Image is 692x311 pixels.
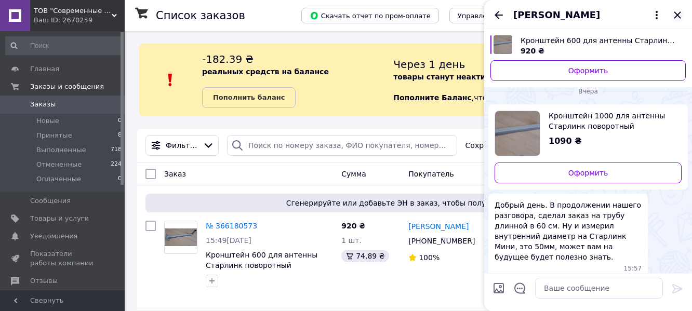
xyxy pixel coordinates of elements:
a: Кронштейн 600 для антенны Старлинк поворотный [206,251,317,269]
a: Оформить [495,163,682,183]
div: 74.89 ₴ [341,250,389,262]
input: Поиск [5,36,123,55]
a: Фото товару [164,221,197,254]
span: Добрый день. В продолжении нашего разговора, сделал заказ на трубу длинной в 60 см. Ну и измерил ... [495,200,642,262]
span: 8 [118,131,122,140]
span: ТОВ "Современные Профильные Технологии" [34,6,112,16]
span: 718 [111,145,122,155]
b: реальных средств на балансе [202,67,329,76]
span: Оплаченные [36,174,81,184]
span: -182.39 ₴ [202,53,254,65]
span: Вчера [574,87,602,96]
span: Принятые [36,131,72,140]
span: Заказы и сообщения [30,82,104,91]
span: 0 [118,116,122,126]
a: [PERSON_NAME] [408,221,469,232]
b: Пополните Баланс [393,93,472,102]
div: [PHONE_NUMBER] [406,234,477,248]
span: Сообщения [30,196,71,206]
span: Управление статусами [458,12,539,20]
span: 224 [111,160,122,169]
span: Скачать отчет по пром-оплате [310,11,431,20]
button: Управление статусами [449,8,548,23]
span: Заказ [164,170,186,178]
span: Отмененные [36,160,82,169]
span: 920 ₴ [341,222,365,230]
div: , чтоб и далее получать заказы [393,52,680,108]
b: товары станут неактивны [393,73,501,81]
a: Оформить [490,60,686,81]
button: [PERSON_NAME] [513,8,663,22]
span: Отзывы [30,276,58,286]
span: Фильтры [166,140,198,151]
h1: Список заказов [156,9,245,22]
a: Посмотреть товар [495,111,682,156]
span: Кронштейн 1000 для антенны Старлинк поворотный [549,111,673,131]
div: Ваш ID: 2670259 [34,16,125,25]
span: Через 1 день [393,58,465,71]
button: Назад [493,9,505,21]
img: 4143534334_w700_h500_kronshtejn-600-dlya.jpg [494,35,512,54]
span: Кронштейн 600 для антенны Старлинк поворотный [521,35,677,46]
span: Заказы [30,100,56,109]
span: 1090 ₴ [549,136,582,146]
div: 11.10.2025 [488,86,688,96]
span: Покупатель [408,170,454,178]
a: Пополнить баланс [202,87,296,108]
button: Скачать отчет по пром-оплате [301,8,439,23]
span: 920 ₴ [521,47,544,55]
span: Уведомления [30,232,77,241]
span: Новые [36,116,59,126]
a: Посмотреть товар [490,35,686,56]
span: Сумма [341,170,366,178]
img: Фото товару [165,228,197,247]
button: Открыть шаблоны ответов [513,281,527,295]
span: Главная [30,64,59,74]
span: Сгенерируйте или добавьте ЭН в заказ, чтобы получить оплату [150,198,669,208]
span: Выполненные [36,145,86,155]
span: 0 [118,174,122,184]
span: 15:49[DATE] [206,236,251,245]
span: Товары и услуги [30,214,89,223]
img: :exclamation: [163,72,178,88]
img: 4143534334_w700_h500_kronshtejn-1000-dlya.jpg [495,111,540,156]
span: 100% [419,253,440,262]
span: 15:57 11.10.2025 [624,264,642,273]
span: Сохраненные фильтры: [465,140,554,151]
b: Пополнить баланс [213,93,285,101]
button: Закрыть [671,9,684,21]
span: Показатели работы компании [30,249,96,268]
span: [PERSON_NAME] [513,8,600,22]
a: № 366180573 [206,222,257,230]
input: Поиск по номеру заказа, ФИО покупателя, номеру телефона, Email, номеру накладной [227,135,457,156]
span: 1 шт. [341,236,362,245]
